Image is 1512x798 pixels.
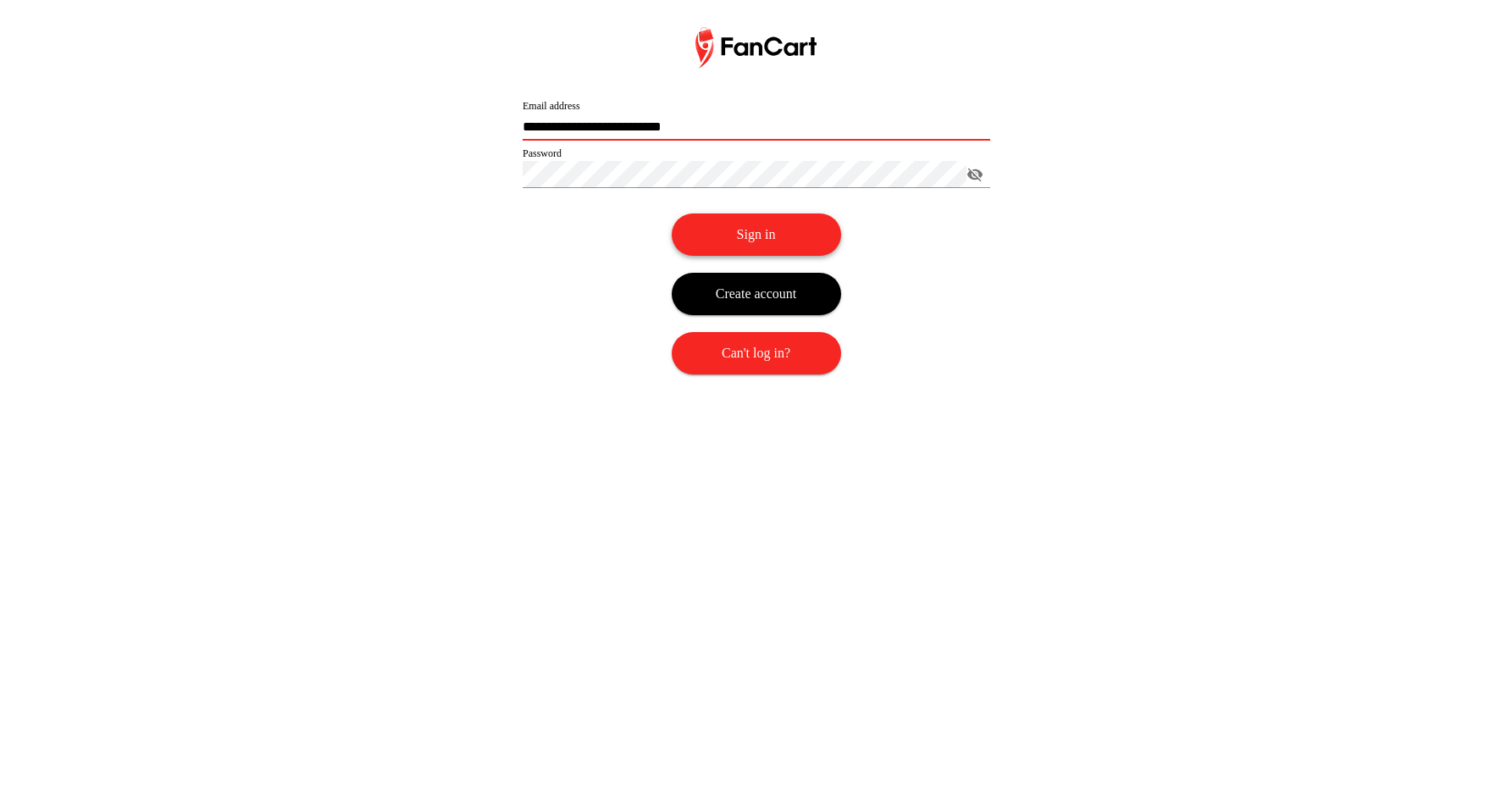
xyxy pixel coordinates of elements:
[523,99,580,114] label: Email address
[672,332,841,374] button: Can't log in?
[672,213,841,256] button: Sign in
[695,27,817,69] img: logo
[672,273,841,315] button: Create account
[523,147,562,161] label: Password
